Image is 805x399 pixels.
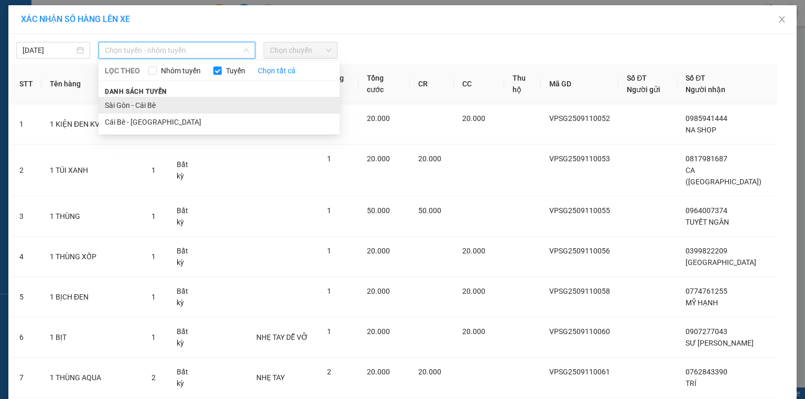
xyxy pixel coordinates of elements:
td: 1 BỊT [41,317,143,358]
span: 20.000 [367,154,390,163]
span: 50.000 [367,206,390,215]
span: down [243,47,249,53]
span: NA SHOP [686,126,716,134]
span: CA ([GEOGRAPHIC_DATA]) [686,166,762,186]
th: Thu hộ [504,64,541,104]
span: 0964007374 [686,206,727,215]
span: SƯ [PERSON_NAME] [686,339,754,347]
span: 20.000 [367,287,390,295]
span: Tuyến [222,65,249,76]
span: close [778,15,786,24]
span: 1 [151,212,156,220]
span: 2 [327,368,331,376]
th: CR [410,64,454,104]
span: 1 [327,206,331,215]
span: 1 [151,333,156,341]
span: Chọn tuyến - nhóm tuyến [105,42,249,58]
span: LỌC THEO [105,65,140,76]
span: 20.000 [418,368,441,376]
span: 0907277043 [686,327,727,336]
td: 1 THÙNG [41,196,143,237]
th: CC [454,64,504,104]
td: 1 THÙNG AQUA [41,358,143,398]
span: 0985941444 [686,114,727,123]
span: VPSG2509110056 [549,247,610,255]
td: 1 THÙNG XỐP [41,237,143,277]
td: 7 [11,358,41,398]
span: TRÍ [686,379,697,387]
span: 20.000 [418,154,441,163]
span: 1 [151,252,156,261]
td: 4 [11,237,41,277]
th: STT [11,64,41,104]
span: VPSG2509110061 [549,368,610,376]
span: Người gửi [627,85,660,94]
span: 1 [151,293,156,301]
span: 20.000 [462,247,485,255]
td: Bất kỳ [168,145,203,196]
span: TUYẾT NGÂN [686,218,729,226]
span: Nhóm tuyến [157,65,205,76]
span: NHẸ TAY [256,373,285,382]
td: Bất kỳ [168,196,203,237]
th: Mã GD [541,64,618,104]
span: VPSG2509110060 [549,327,610,336]
span: 1 [151,166,156,174]
td: 2 [11,145,41,196]
span: VPSG2509110055 [549,206,610,215]
td: 1 [11,104,41,145]
span: XÁC NHẬN SỐ HÀNG LÊN XE [21,14,130,24]
td: 5 [11,277,41,317]
span: 20.000 [462,287,485,295]
span: 0817981687 [686,154,727,163]
span: 20.000 [367,114,390,123]
span: Số ĐT [627,74,647,82]
td: Bất kỳ [168,277,203,317]
span: 1 [327,247,331,255]
input: 11/09/2025 [23,45,74,56]
span: Số ĐT [686,74,705,82]
td: 6 [11,317,41,358]
a: Chọn tất cả [258,65,296,76]
span: 1 [327,154,331,163]
td: Bất kỳ [168,358,203,398]
span: [GEOGRAPHIC_DATA] [686,258,756,267]
span: 1 [327,327,331,336]
span: VPSG2509110058 [549,287,610,295]
span: 2 [151,373,156,382]
span: 50.000 [418,206,441,215]
li: Cái Bè - [GEOGRAPHIC_DATA] [99,114,340,130]
th: Tổng cước [358,64,410,104]
span: 0774761255 [686,287,727,295]
span: 20.000 [462,114,485,123]
td: 1 TÚI XANH [41,145,143,196]
td: 1 KIỆN ĐEN KV [41,104,143,145]
span: 1 [327,287,331,295]
td: 3 [11,196,41,237]
span: 20.000 [367,368,390,376]
button: Close [767,5,797,35]
span: Người nhận [686,85,725,94]
td: 1 BỊCH ĐEN [41,277,143,317]
span: VPSG2509110052 [549,114,610,123]
span: 20.000 [462,327,485,336]
span: VPSG2509110053 [549,154,610,163]
td: Bất kỳ [168,237,203,277]
td: Bất kỳ [168,317,203,358]
th: Tên hàng [41,64,143,104]
span: 20.000 [367,247,390,255]
span: 0762843390 [686,368,727,376]
span: 20.000 [367,327,390,336]
span: Danh sách tuyến [99,87,173,96]
span: MỸ HẠNH [686,298,718,307]
span: Chọn chuyến [270,42,331,58]
span: NHẸ TAY DỄ VỠ [256,333,308,341]
li: Sài Gòn - Cái Bè [99,97,340,114]
span: 0399822209 [686,247,727,255]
